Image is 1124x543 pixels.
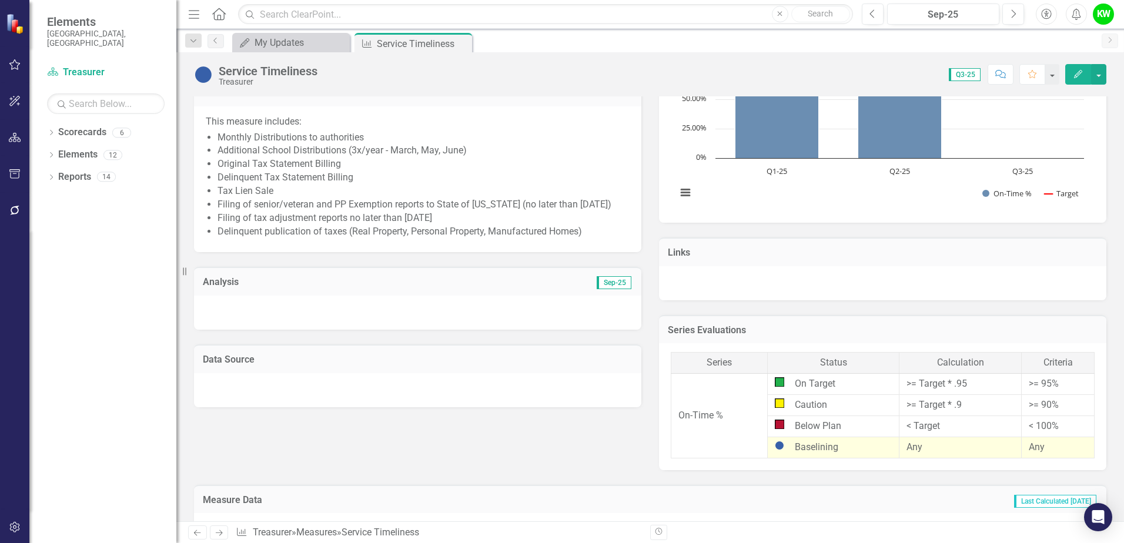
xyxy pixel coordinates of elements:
[735,41,1023,159] g: On-Time %, series 1 of 2. Bar series with 3 bars.
[238,4,853,25] input: Search ClearPoint...
[103,150,122,160] div: 12
[671,35,1095,211] div: Chart. Highcharts interactive chart.
[296,527,337,538] a: Measures
[858,41,942,159] path: Q2-25, 100. On-Time %.
[597,276,631,289] span: Sep-25
[219,65,317,78] div: Service Timeliness
[1012,166,1033,176] text: Q3-25
[203,495,575,505] h3: Measure Data
[1084,503,1112,531] div: Open Intercom Messenger
[768,353,899,374] th: Status
[899,415,1022,437] td: < Target
[235,35,347,50] a: My Updates
[899,395,1022,416] td: >= Target * .9
[47,15,165,29] span: Elements
[767,166,787,176] text: Q1-25
[6,14,26,34] img: ClearPoint Strategy
[219,78,317,86] div: Treasurer
[1014,495,1096,508] span: Last Calculated [DATE]
[218,131,630,145] li: Monthly Distributions to authorities
[47,66,165,79] a: Treasurer
[218,171,630,185] li: Delinquent Tax Statement Billing
[735,41,819,159] path: Q1-25, 100. On-Time %.
[112,128,131,138] div: 6
[775,377,892,391] div: On Target
[377,36,469,51] div: Service Timeliness
[775,398,892,412] div: Caution
[218,157,630,171] li: Original Tax Statement Billing
[949,68,981,81] span: Q3-25
[1045,188,1079,199] button: Show Target
[677,185,694,201] button: View chart menu, Chart
[97,172,116,182] div: 14
[58,148,98,162] a: Elements
[889,166,910,176] text: Q2-25
[899,374,1022,395] td: >= Target * .95
[775,420,892,433] div: Below Plan
[696,152,707,162] text: 0%
[47,29,165,48] small: [GEOGRAPHIC_DATA], [GEOGRAPHIC_DATA]
[218,185,630,198] li: Tax Lien Sale
[203,277,418,287] h3: Analysis
[218,198,630,212] li: Filing of senior/veteran and PP Exemption reports to State of [US_STATE] (no later than [DATE])
[891,8,995,22] div: Sep-25
[982,188,1032,199] button: Show On-Time %
[58,126,106,139] a: Scorecards
[236,526,641,539] div: » »
[203,354,633,365] h3: Data Source
[253,527,292,538] a: Treasurer
[668,325,1098,336] h3: Series Evaluations
[1022,415,1095,437] td: < 100%
[1022,437,1095,458] td: Any
[218,144,630,157] li: Additional School Distributions (3x/year - March, May, June)
[682,93,707,103] text: 50.00%
[899,437,1022,458] td: Any
[342,527,419,538] div: Service Timeliness
[775,441,784,450] img: Baselining
[203,88,633,98] h3: Definition
[775,420,784,429] img: Below Plan
[775,377,784,387] img: On Target
[255,35,347,50] div: My Updates
[682,122,707,133] text: 25.00%
[218,212,630,225] li: Filing of tax adjustment reports no later than [DATE]
[671,353,768,374] th: Series
[218,225,630,239] li: Delinquent publication of taxes (Real Property, Personal Property, Manufactured Homes)
[887,4,999,25] button: Sep-25
[899,353,1022,374] th: Calculation
[775,398,784,408] img: Caution
[1022,395,1095,416] td: >= 90%
[808,9,833,18] span: Search
[47,93,165,114] input: Search Below...
[194,65,213,84] img: Baselining
[1022,353,1095,374] th: Criteria
[671,374,768,458] td: On-Time %
[58,170,91,184] a: Reports
[1022,374,1095,395] td: >= 95%
[206,115,630,129] p: This measure includes:
[775,441,892,454] div: Baselining
[791,6,850,22] button: Search
[1093,4,1114,25] button: KW
[671,35,1090,211] svg: Interactive chart
[668,247,1098,258] h3: Links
